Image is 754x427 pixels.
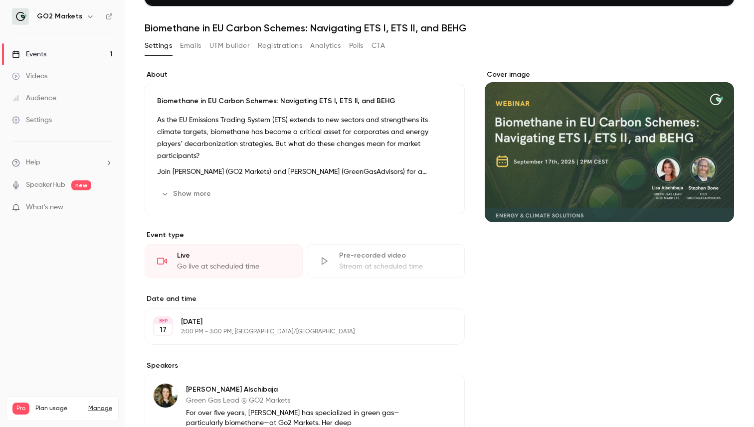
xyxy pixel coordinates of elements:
[310,38,341,54] button: Analytics
[154,384,178,408] img: Lisa Alschibaja
[12,157,113,168] li: help-dropdown-opener
[26,180,65,190] a: SpeakerHub
[12,8,28,24] img: GO2 Markets
[12,403,29,415] span: Pro
[209,38,250,54] button: UTM builder
[186,396,400,406] p: Green Gas Lead @ GO2 Markets
[145,361,465,371] label: Speakers
[157,186,217,202] button: Show more
[12,115,52,125] div: Settings
[26,202,63,213] span: What's new
[339,262,452,272] div: Stream at scheduled time
[372,38,385,54] button: CTA
[186,385,400,395] p: [PERSON_NAME] Alschibaja
[12,71,47,81] div: Videos
[157,96,452,106] p: Biomethane in EU Carbon Schemes: Navigating ETS I, ETS II, and BEHG
[145,70,465,80] label: About
[307,244,465,278] div: Pre-recorded videoStream at scheduled time
[145,22,734,34] h1: Biomethane in EU Carbon Schemes: Navigating ETS I, ETS II, and BEHG
[37,11,82,21] h6: GO2 Markets
[177,262,290,272] div: Go live at scheduled time
[180,38,201,54] button: Emails
[157,166,452,178] p: Join [PERSON_NAME] (GO2 Markets) and [PERSON_NAME] (GreenGasAdvisors) for a discussion on biometh...
[157,114,452,162] p: As the EU Emissions Trading System (ETS) extends to new sectors and strengthens its climate targe...
[88,405,112,413] a: Manage
[349,38,364,54] button: Polls
[177,251,290,261] div: Live
[258,38,302,54] button: Registrations
[145,244,303,278] div: LiveGo live at scheduled time
[181,328,412,336] p: 2:00 PM - 3:00 PM, [GEOGRAPHIC_DATA]/[GEOGRAPHIC_DATA]
[181,317,412,327] p: [DATE]
[145,294,465,304] label: Date and time
[339,251,452,261] div: Pre-recorded video
[35,405,82,413] span: Plan usage
[12,49,46,59] div: Events
[12,93,56,103] div: Audience
[26,157,40,168] span: Help
[71,180,91,190] span: new
[485,70,734,222] section: Cover image
[485,70,734,80] label: Cover image
[160,325,167,335] p: 17
[145,230,465,240] p: Event type
[154,317,172,324] div: SEP
[145,38,172,54] button: Settings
